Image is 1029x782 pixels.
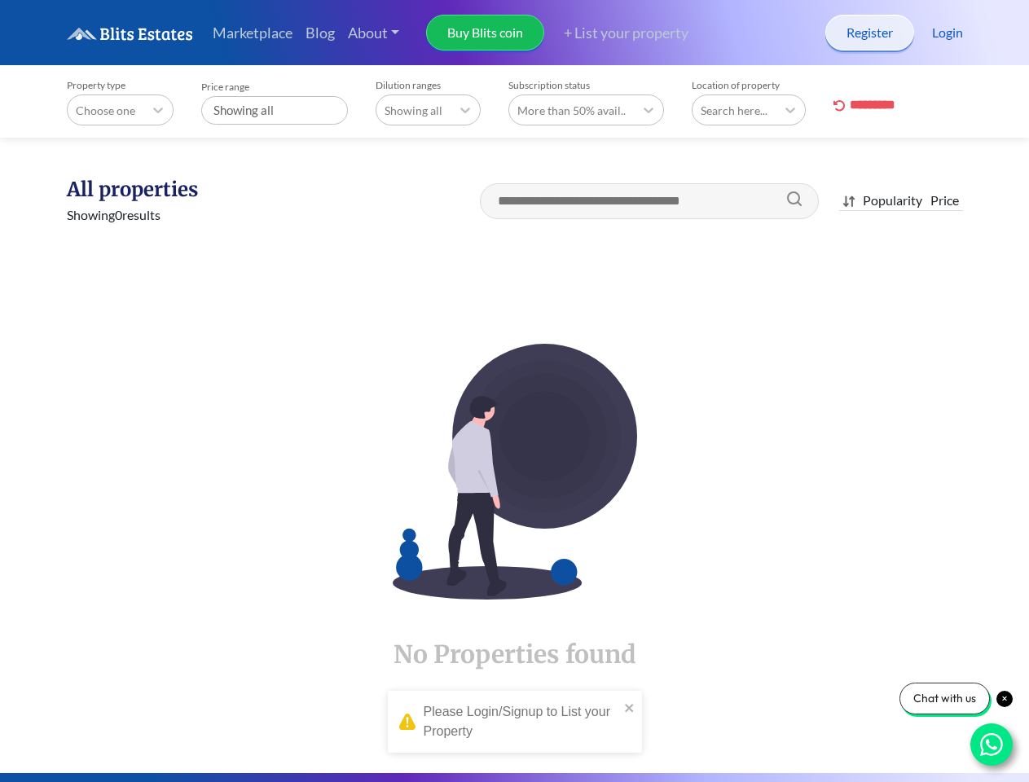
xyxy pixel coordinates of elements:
a: Marketplace [206,15,299,51]
a: Buy Blits coin [426,15,544,51]
h1: All properties [67,177,276,202]
label: Dilution ranges [376,79,481,91]
div: Popularity [863,191,922,210]
label: Price range [201,81,348,93]
h1: No Properties found [67,600,963,670]
label: Location of property [692,79,806,91]
div: Showing all [201,96,348,125]
img: logo.6a08bd47fd1234313fe35534c588d03a.svg [67,27,193,41]
a: Blog [299,15,341,51]
a: About [341,15,407,51]
label: Property type [67,79,174,91]
label: Subscription status [508,79,664,91]
a: Login [932,23,963,42]
a: Register [825,15,914,51]
div: Chat with us [899,683,990,714]
img: EmptyImage [393,344,637,600]
span: Showing 0 results [67,207,161,222]
div: Please Login/Signup to List your Property [424,702,619,741]
div: Price [930,191,959,210]
a: + List your property [544,22,688,44]
button: close [624,697,635,717]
